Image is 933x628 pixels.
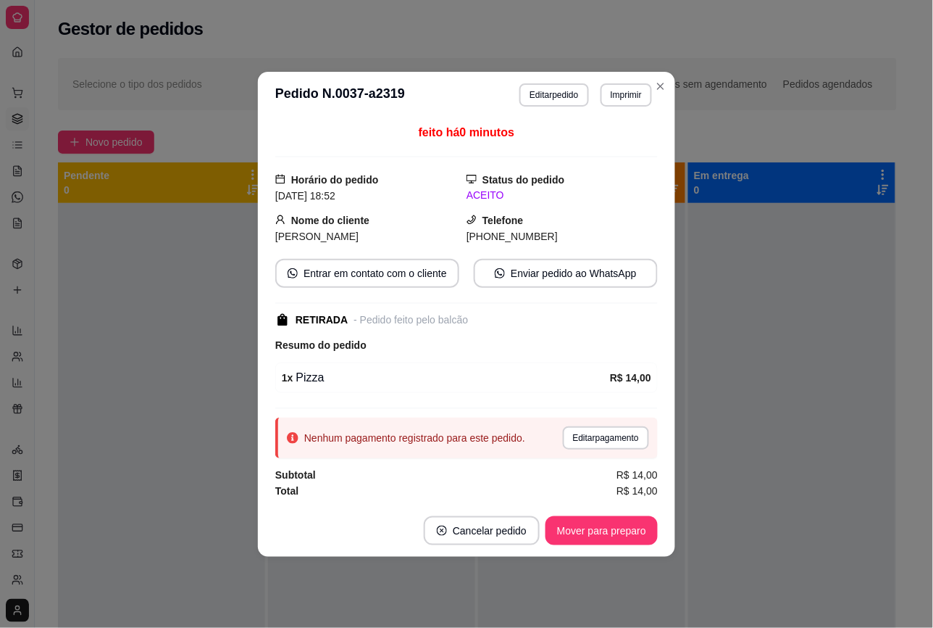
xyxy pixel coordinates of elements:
[275,83,405,107] h3: Pedido N. 0037-a2319
[545,516,658,545] button: Mover para preparo
[291,215,369,226] strong: Nome do cliente
[466,188,658,203] div: ACEITO
[296,313,348,328] div: RETIRADA
[288,268,298,278] span: whats-app
[482,174,565,186] strong: Status do pedido
[275,190,335,202] span: [DATE] 18:52
[519,83,588,107] button: Editarpedido
[563,426,649,450] button: Editarpagamento
[649,75,672,98] button: Close
[419,126,514,139] span: feito há 0 minutos
[466,215,477,225] span: phone
[275,231,359,242] span: [PERSON_NAME]
[601,83,652,107] button: Imprimir
[466,231,558,242] span: [PHONE_NUMBER]
[275,485,298,497] strong: Total
[437,526,447,536] span: close-circle
[275,469,316,481] strong: Subtotal
[275,339,367,351] strong: Resumo do pedido
[474,259,658,288] button: whats-appEnviar pedido ao WhatsApp
[291,174,379,186] strong: Horário do pedido
[466,174,477,184] span: desktop
[282,372,293,384] strong: 1 x
[482,215,524,226] strong: Telefone
[275,174,285,184] span: calendar
[616,467,658,483] span: R$ 14,00
[495,268,505,278] span: whats-app
[616,483,658,499] span: R$ 14,00
[353,313,468,328] div: - Pedido feito pelo balcão
[275,259,459,288] button: whats-appEntrar em contato com o cliente
[282,369,610,387] div: Pizza
[610,372,651,384] strong: R$ 14,00
[275,215,285,225] span: user
[424,516,540,545] button: close-circleCancelar pedido
[304,431,525,445] div: Nenhum pagamento registrado para este pedido.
